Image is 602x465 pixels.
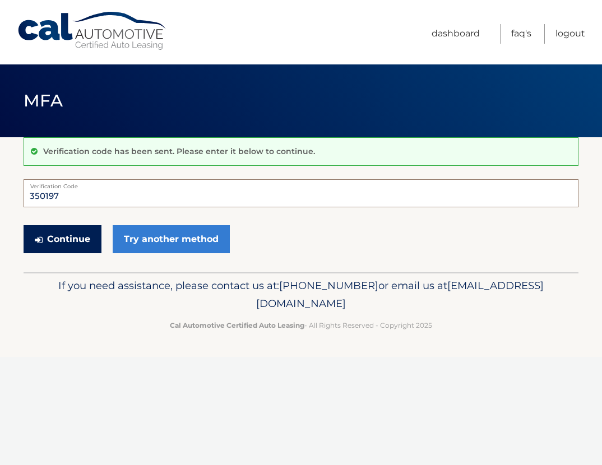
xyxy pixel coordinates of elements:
a: Try another method [113,225,230,253]
a: FAQ's [511,24,531,44]
input: Verification Code [24,179,578,207]
label: Verification Code [24,179,578,188]
a: Cal Automotive [17,11,168,51]
p: - All Rights Reserved - Copyright 2025 [40,319,562,331]
button: Continue [24,225,101,253]
a: Logout [555,24,585,44]
span: MFA [24,90,63,111]
p: If you need assistance, please contact us at: or email us at [40,277,562,313]
span: [EMAIL_ADDRESS][DOMAIN_NAME] [256,279,544,310]
strong: Cal Automotive Certified Auto Leasing [170,321,304,329]
p: Verification code has been sent. Please enter it below to continue. [43,146,315,156]
a: Dashboard [432,24,480,44]
span: [PHONE_NUMBER] [279,279,378,292]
